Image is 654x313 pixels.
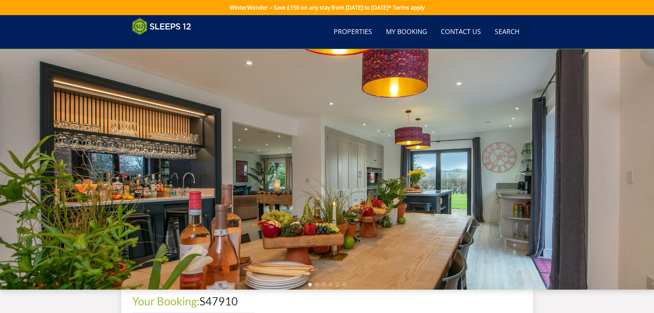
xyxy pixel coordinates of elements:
[383,24,430,40] a: My Booking
[492,24,522,40] a: Search
[132,295,522,307] h1: S47910
[438,24,484,40] a: Contact Us
[132,294,199,308] a: Your Booking:
[129,39,201,45] iframe: Customer reviews powered by Trustpilot
[132,18,191,35] img: Sleeps 12
[331,24,375,40] a: Properties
